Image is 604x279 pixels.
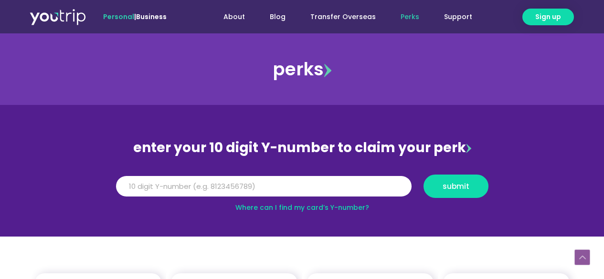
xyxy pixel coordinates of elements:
input: 10 digit Y-number (e.g. 8123456789) [116,176,412,197]
span: Personal [103,12,134,21]
form: Y Number [116,175,488,205]
span: submit [443,183,469,190]
a: Perks [388,8,432,26]
a: Transfer Overseas [298,8,388,26]
button: submit [424,175,488,198]
a: Sign up [522,9,574,25]
span: | [103,12,167,21]
nav: Menu [192,8,485,26]
a: Support [432,8,485,26]
a: Business [136,12,167,21]
a: About [211,8,257,26]
a: Blog [257,8,298,26]
a: Where can I find my card’s Y-number? [235,203,369,212]
div: enter your 10 digit Y-number to claim your perk [111,135,493,160]
span: Sign up [535,12,561,22]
